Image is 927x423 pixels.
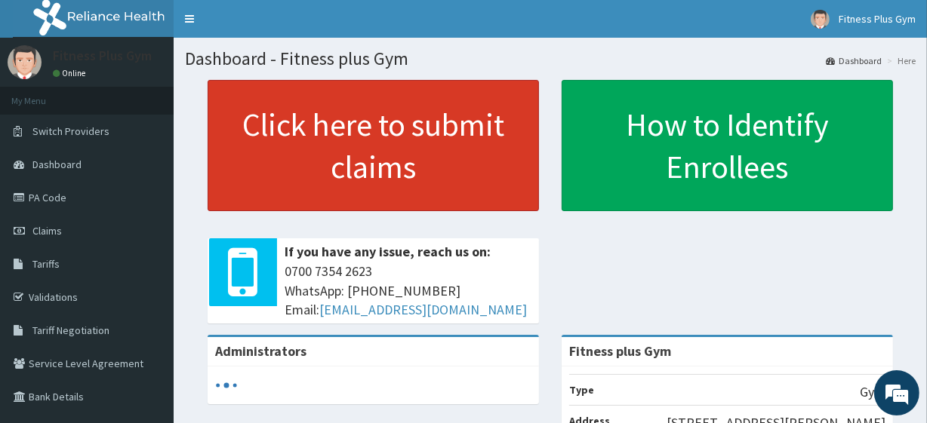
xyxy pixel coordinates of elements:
p: Fitness Plus Gym [53,49,152,63]
b: Administrators [215,342,306,360]
span: Switch Providers [32,124,109,138]
span: Fitness Plus Gym [839,12,916,26]
b: Type [569,383,594,397]
span: Claims [32,224,62,238]
a: Online [53,68,89,78]
b: If you have any issue, reach us on: [285,243,491,260]
img: User Image [8,45,42,79]
span: 0700 7354 2623 WhatsApp: [PHONE_NUMBER] Email: [285,262,531,320]
strong: Fitness plus Gym [569,342,671,360]
span: Dashboard [32,158,82,171]
h1: Dashboard - Fitness plus Gym [185,49,916,69]
a: [EMAIL_ADDRESS][DOMAIN_NAME] [319,301,527,318]
svg: audio-loading [215,374,238,397]
p: Gym [860,382,885,402]
li: Here [883,54,916,67]
span: Tariffs [32,257,60,271]
a: Dashboard [826,54,882,67]
a: Click here to submit claims [208,80,539,211]
a: How to Identify Enrollees [562,80,893,211]
img: User Image [811,10,830,29]
span: Tariff Negotiation [32,323,109,337]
